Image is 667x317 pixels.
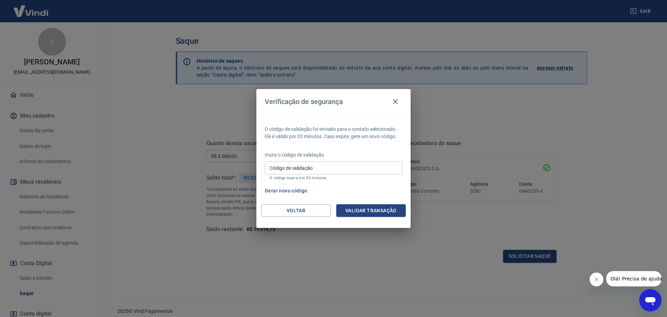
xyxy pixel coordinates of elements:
[270,176,397,180] p: O código expira em 03 minutos.
[336,204,406,217] button: Validar transação
[262,184,310,197] button: Gerar novo código
[261,204,331,217] button: Voltar
[590,272,603,286] iframe: Close message
[639,289,661,311] iframe: Button to launch messaging window
[265,97,343,106] h4: Verificação de segurança
[265,151,402,159] p: Insira o código de validação
[265,126,402,140] p: O código de validação foi enviado para o contato selecionado. Ele é válido por 03 minutos. Caso e...
[4,5,58,10] span: Olá! Precisa de ajuda?
[606,271,661,286] iframe: Message from company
